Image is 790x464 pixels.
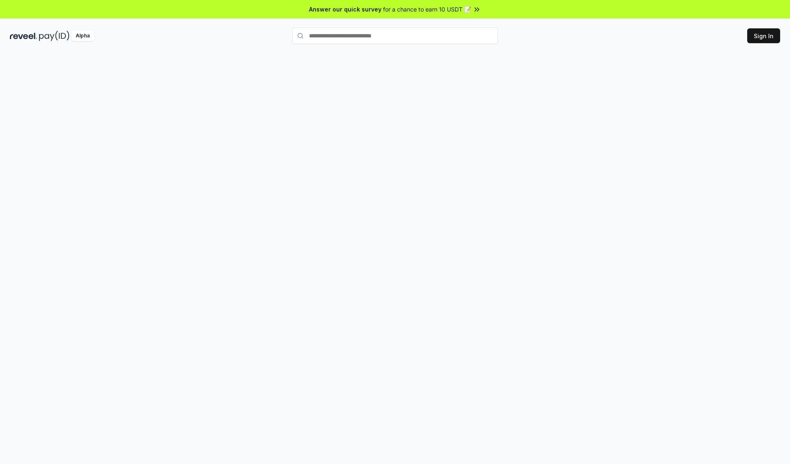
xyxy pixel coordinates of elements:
img: pay_id [39,31,70,41]
button: Sign In [747,28,780,43]
span: Answer our quick survey [309,5,381,14]
img: reveel_dark [10,31,37,41]
span: for a chance to earn 10 USDT 📝 [383,5,471,14]
div: Alpha [71,31,94,41]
